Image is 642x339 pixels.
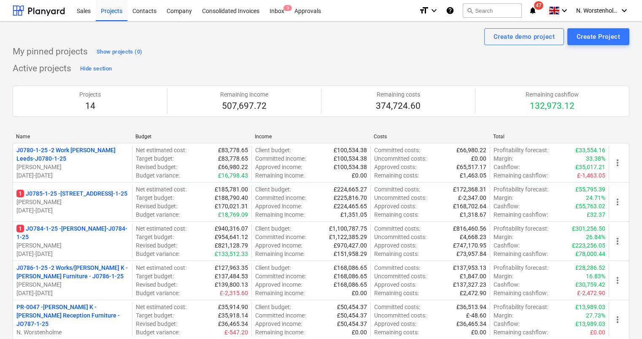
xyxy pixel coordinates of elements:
span: 3 [283,5,292,11]
span: more_vert [612,275,623,285]
p: [PERSON_NAME] [16,163,129,171]
p: 14 [79,100,101,112]
p: Remaining costs : [374,289,419,297]
p: Target budget : [136,154,174,163]
p: £0.00 [471,154,486,163]
p: Remaining costs : [374,210,419,219]
button: Create demo project [484,28,564,45]
p: Budget variance : [136,289,180,297]
p: Committed costs : [374,224,420,233]
p: £50,454.37 [337,311,367,320]
div: J0786-1-25 -2 Works/[PERSON_NAME] K - [PERSON_NAME] Furniture - J0786-1-25[PERSON_NAME][DATE]-[DATE] [16,264,129,297]
p: Committed income : [255,154,306,163]
p: £0.00 [590,328,605,336]
p: Uncommitted costs : [374,233,426,241]
p: £36,465.34 [456,320,486,328]
p: £168,086.65 [334,280,367,289]
p: Uncommitted costs : [374,272,426,280]
div: Show projects (0) [97,47,142,57]
p: £188,790.40 [215,194,248,202]
p: Margin : [494,154,513,163]
p: £168,702.64 [453,202,486,210]
p: £50,454.37 [337,320,367,328]
p: Committed income : [255,233,306,241]
p: Cashflow : [494,202,520,210]
span: 47 [534,1,543,10]
span: search [467,7,473,14]
i: keyboard_arrow_down [619,5,629,16]
p: Budget variance : [136,210,180,219]
p: Budget variance : [136,171,180,180]
p: Client budget : [255,146,291,154]
p: £55,763.02 [575,202,605,210]
p: Profitability forecast : [494,146,548,154]
p: £970,427.00 [334,241,367,250]
p: £225,816.70 [334,194,367,202]
p: £100,534.38 [334,154,367,163]
p: Remaining costs : [374,171,419,180]
p: Net estimated cost : [136,303,186,311]
p: Client budget : [255,303,291,311]
p: Uncommitted costs : [374,154,426,163]
p: £0.00 [352,289,367,297]
p: £0.00 [352,171,367,180]
button: Hide section [78,62,114,75]
p: Committed costs : [374,303,420,311]
p: Cashflow : [494,320,520,328]
p: Profitability forecast : [494,264,548,272]
p: £0.00 [471,328,486,336]
p: Net estimated cost : [136,224,186,233]
p: 16.83% [586,272,605,280]
p: Net estimated cost : [136,185,186,194]
p: £13,989.03 [575,303,605,311]
p: Client budget : [255,185,291,194]
p: Remaining costs : [374,328,419,336]
p: [PERSON_NAME] [16,198,129,206]
p: Remaining cashflow [526,90,579,99]
p: JO784-1-25 - [PERSON_NAME]-J0784-1-25 [16,224,129,241]
p: £1,847.00 [460,272,486,280]
p: J0785-1-25 - [STREET_ADDRESS]-1-25 [16,189,127,198]
p: £33,554.16 [575,146,605,154]
p: 132,973.12 [526,100,579,112]
p: Approved costs : [374,163,416,171]
span: 1 [16,190,24,197]
p: 24.71% [586,194,605,202]
p: Margin : [494,311,513,320]
p: Approved costs : [374,280,416,289]
p: Target budget : [136,194,174,202]
div: Create demo project [494,31,555,42]
p: Approved costs : [374,320,416,328]
p: Remaining cashflow : [494,328,548,336]
p: £816,460.56 [453,224,486,233]
p: £-547.20 [224,328,248,336]
p: £170,021.31 [215,202,248,210]
p: Committed income : [255,272,306,280]
p: £223,256.05 [572,241,605,250]
p: [DATE] - [DATE] [16,250,129,258]
p: £13,989.03 [575,320,605,328]
p: Revised budget : [136,163,177,171]
p: 374,724.60 [376,100,421,112]
p: £78,000.44 [575,250,605,258]
p: Approved income : [255,163,302,171]
p: Approved costs : [374,202,416,210]
p: £137,953.13 [453,264,486,272]
p: Client budget : [255,264,291,272]
p: Remaining income : [255,250,305,258]
p: £28,286.52 [575,264,605,272]
p: J0780-1-25 - 2 Work [PERSON_NAME] Leeds-J0780-1-25 [16,146,129,163]
p: Net estimated cost : [136,146,186,154]
p: Remaining costs : [374,250,419,258]
p: £137,327.23 [453,280,486,289]
p: £1,463.05 [460,171,486,180]
p: £65,517.17 [456,163,486,171]
p: £73,957.84 [456,250,486,258]
p: N. Worstenholme [16,328,129,336]
p: Committed costs : [374,264,420,272]
p: Target budget : [136,233,174,241]
p: £100,534.38 [334,163,367,171]
p: £83,778.65 [218,146,248,154]
p: [DATE] - [DATE] [16,206,129,215]
p: £127,963.35 [215,264,248,272]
